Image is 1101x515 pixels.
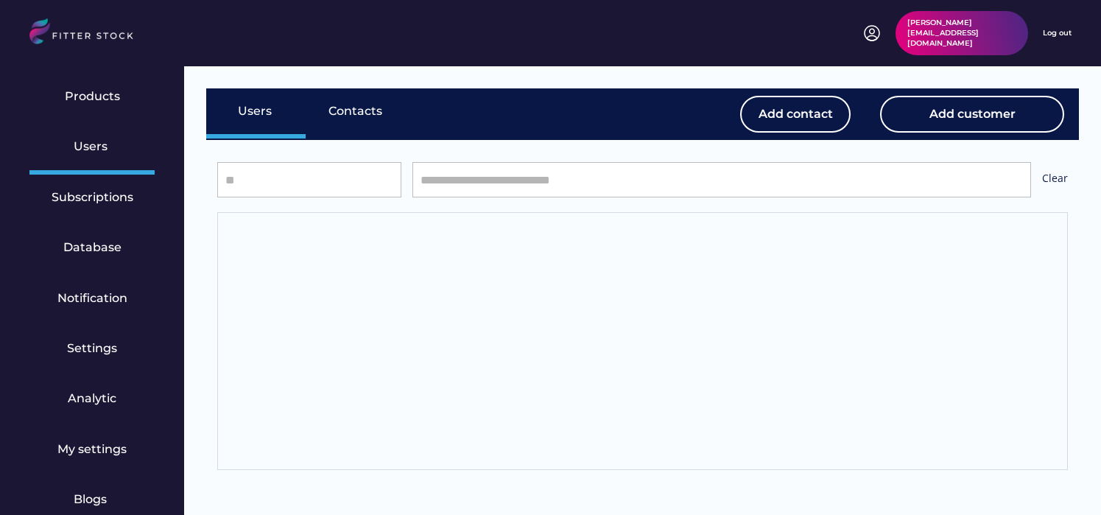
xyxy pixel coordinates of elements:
[238,103,275,119] div: Users
[67,340,117,357] div: Settings
[328,103,382,119] div: Contacts
[1043,28,1072,38] div: Log out
[52,189,133,206] div: Subscriptions
[65,88,120,105] div: Products
[907,18,1016,49] div: [PERSON_NAME][EMAIL_ADDRESS][DOMAIN_NAME]
[880,96,1064,133] button: Add customer
[57,441,127,458] div: My settings
[74,139,110,155] div: Users
[63,239,122,256] div: Database
[68,390,116,407] div: Analytic
[57,290,127,306] div: Notification
[74,491,110,508] div: Blogs
[29,18,146,49] img: LOGO.svg
[740,96,851,133] button: Add contact
[863,24,881,42] img: profile-circle.svg
[1042,171,1068,189] div: Clear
